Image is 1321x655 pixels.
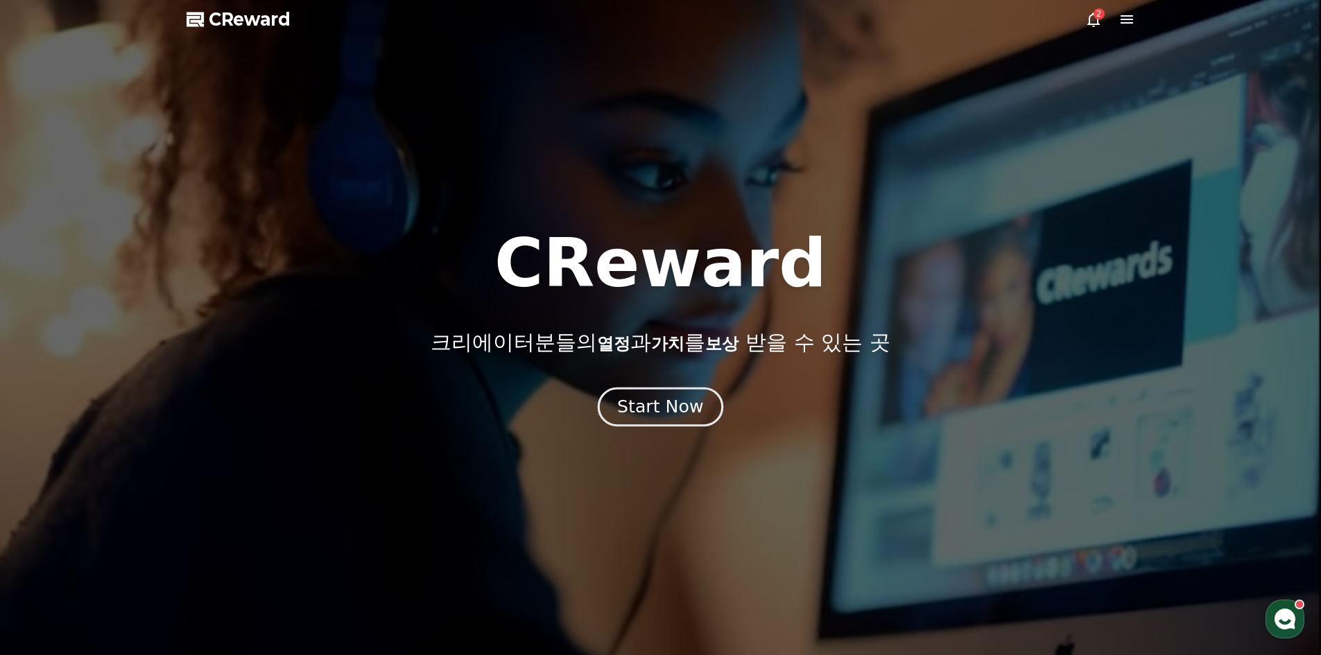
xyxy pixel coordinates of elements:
[1094,8,1105,19] div: 2
[127,461,144,472] span: 대화
[44,460,52,471] span: 홈
[187,8,291,30] a: CReward
[179,439,266,474] a: 설정
[601,402,720,415] a: Start Now
[705,334,739,353] span: 보상
[4,439,92,474] a: 홈
[651,334,684,353] span: 가치
[598,387,723,426] button: Start Now
[214,460,231,471] span: 설정
[1085,11,1102,28] a: 2
[92,439,179,474] a: 대화
[597,334,630,353] span: 열정
[617,395,703,419] div: Start Now
[494,230,827,297] h1: CReward
[431,330,890,355] p: 크리에이터분들의 과 를 받을 수 있는 곳
[209,8,291,30] span: CReward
